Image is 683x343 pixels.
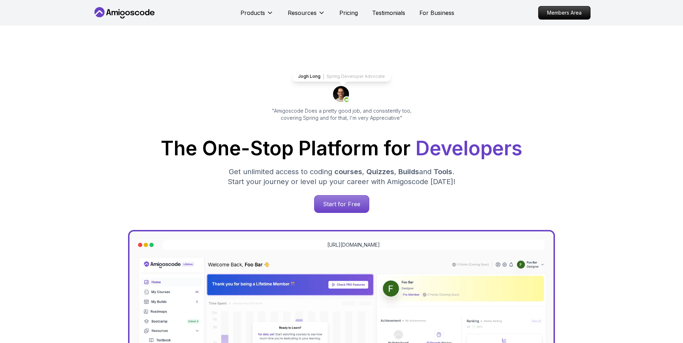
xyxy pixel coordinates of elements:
[240,9,265,17] p: Products
[372,9,405,17] a: Testimonials
[222,167,461,187] p: Get unlimited access to coding , , and . Start your journey or level up your career with Amigosco...
[434,167,452,176] span: Tools
[366,167,394,176] span: Quizzes
[98,139,585,158] h1: The One-Stop Platform for
[538,6,591,20] a: Members Area
[539,6,590,19] p: Members Area
[288,9,317,17] p: Resources
[327,241,380,248] a: [URL][DOMAIN_NAME]
[419,9,454,17] a: For Business
[327,74,385,79] p: Spring Developer Advocate
[288,9,325,23] button: Resources
[334,167,362,176] span: courses
[298,74,321,79] p: Jogh Long
[314,195,369,213] p: Start for Free
[639,299,683,332] iframe: chat widget
[240,9,274,23] button: Products
[339,9,358,17] a: Pricing
[314,195,369,213] a: Start for Free
[333,86,350,103] img: josh long
[262,107,421,122] p: "Amigoscode Does a pretty good job, and consistently too, covering Spring and for that, I'm very ...
[415,136,522,160] span: Developers
[398,167,419,176] span: Builds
